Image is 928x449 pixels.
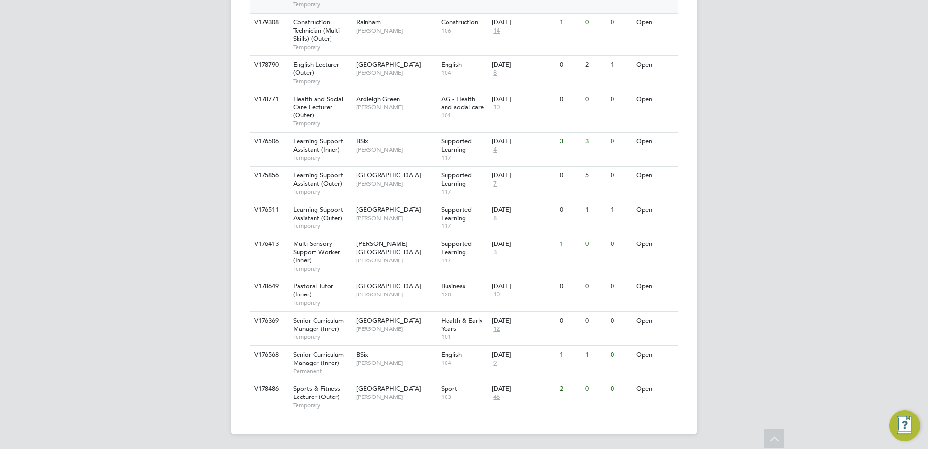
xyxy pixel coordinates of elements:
span: 117 [441,188,487,196]
div: 0 [583,90,608,108]
div: [DATE] [492,317,555,325]
span: Temporary [293,299,351,307]
div: [DATE] [492,61,555,69]
span: 104 [441,359,487,367]
span: 12 [492,325,501,333]
div: 3 [557,133,582,151]
span: Temporary [293,401,351,409]
div: [DATE] [492,282,555,291]
span: 8 [492,69,498,77]
span: [PERSON_NAME] [356,69,436,77]
div: 2 [583,56,608,74]
span: Pastoral Tutor (Inner) [293,282,333,298]
span: Construction Technician (Multi Skills) (Outer) [293,18,340,43]
span: Senior Curriculum Manager (Inner) [293,350,344,367]
span: English Lecturer (Outer) [293,60,339,77]
span: 46 [492,393,501,401]
div: 2 [557,380,582,398]
div: 0 [608,380,633,398]
div: [DATE] [492,18,555,27]
span: Temporary [293,120,351,127]
span: [PERSON_NAME][GEOGRAPHIC_DATA] [356,240,421,256]
div: 0 [583,14,608,32]
div: V178486 [252,380,286,398]
span: [GEOGRAPHIC_DATA] [356,206,421,214]
div: V178771 [252,90,286,108]
div: 1 [608,201,633,219]
span: 117 [441,257,487,264]
span: 10 [492,104,501,112]
span: Supported Learning [441,171,472,188]
div: V176506 [252,133,286,151]
span: Temporary [293,77,351,85]
span: [GEOGRAPHIC_DATA] [356,282,421,290]
span: Temporary [293,333,351,341]
span: 117 [441,222,487,230]
span: Permanent [293,367,351,375]
div: V176511 [252,201,286,219]
span: [PERSON_NAME] [356,325,436,333]
div: [DATE] [492,95,555,104]
div: 0 [583,312,608,330]
div: [DATE] [492,240,555,248]
div: 0 [608,312,633,330]
span: 103 [441,393,487,401]
div: [DATE] [492,206,555,214]
span: 7 [492,180,498,188]
div: V176413 [252,235,286,253]
div: 3 [583,133,608,151]
span: [PERSON_NAME] [356,214,436,222]
div: 0 [608,235,633,253]
span: [PERSON_NAME] [356,146,436,154]
div: V178649 [252,277,286,295]
span: [GEOGRAPHIC_DATA] [356,60,421,69]
div: 0 [557,90,582,108]
span: [PERSON_NAME] [356,393,436,401]
span: Senior Curriculum Manager (Inner) [293,316,344,333]
span: 104 [441,69,487,77]
div: 0 [608,167,633,185]
button: Engage Resource Center [889,410,920,441]
span: 106 [441,27,487,35]
span: Supported Learning [441,206,472,222]
div: Open [634,56,676,74]
span: 4 [492,146,498,154]
div: Open [634,380,676,398]
span: Supported Learning [441,137,472,154]
div: [DATE] [492,385,555,393]
div: 1 [557,346,582,364]
span: [GEOGRAPHIC_DATA] [356,171,421,179]
div: 0 [608,133,633,151]
div: Open [634,90,676,108]
div: 5 [583,167,608,185]
span: Multi-Sensory Support Worker (Inner) [293,240,340,264]
span: Rainham [356,18,381,26]
div: V179308 [252,14,286,32]
span: Temporary [293,43,351,51]
div: Open [634,312,676,330]
div: Open [634,277,676,295]
span: Temporary [293,154,351,162]
div: Open [634,14,676,32]
div: 0 [557,312,582,330]
span: Learning Support Assistant (Inner) [293,137,343,154]
div: 0 [583,380,608,398]
span: 101 [441,333,487,341]
span: 120 [441,291,487,298]
span: Temporary [293,0,351,8]
div: 0 [583,277,608,295]
div: Open [634,167,676,185]
span: Learning Support Assistant (Outer) [293,171,343,188]
div: V175856 [252,167,286,185]
div: 0 [608,277,633,295]
span: 14 [492,27,501,35]
span: [PERSON_NAME] [356,27,436,35]
span: Temporary [293,222,351,230]
span: Ardleigh Green [356,95,400,103]
div: V176369 [252,312,286,330]
span: 10 [492,291,501,299]
span: Construction [441,18,478,26]
div: 0 [608,346,633,364]
div: 0 [557,56,582,74]
span: [GEOGRAPHIC_DATA] [356,384,421,393]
